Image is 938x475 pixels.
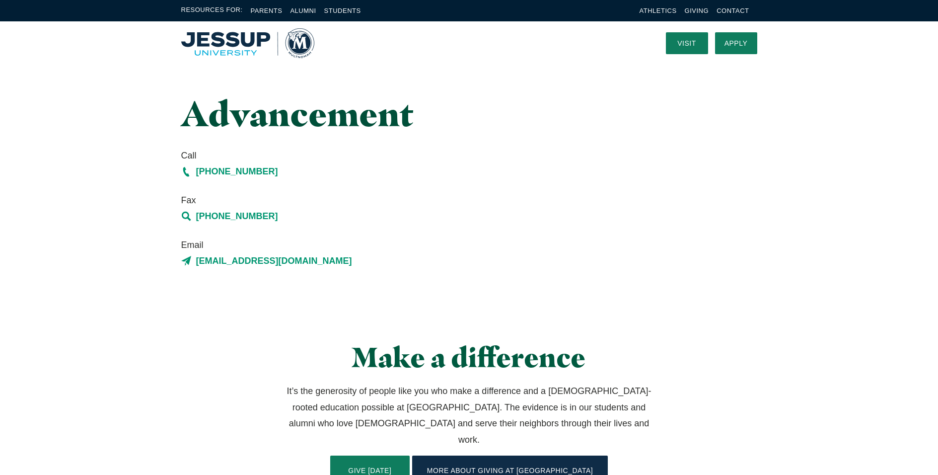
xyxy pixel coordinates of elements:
[666,32,708,54] a: Visit
[251,7,283,14] a: Parents
[181,28,314,58] a: Home
[181,192,410,208] span: Fax
[717,7,749,14] a: Contact
[181,208,410,224] a: [PHONE_NUMBER]
[448,94,757,272] img: Student Smiling Outside
[181,28,314,58] img: Multnomah University Logo
[715,32,757,54] a: Apply
[181,253,410,269] a: [EMAIL_ADDRESS][DOMAIN_NAME]
[640,7,677,14] a: Athletics
[685,7,709,14] a: Giving
[290,7,316,14] a: Alumni
[280,383,658,448] p: It’s the generosity of people like you who make a difference and a [DEMOGRAPHIC_DATA]-rooted educ...
[181,148,410,163] span: Call
[280,341,658,373] h2: Make a difference
[324,7,361,14] a: Students
[181,163,410,179] a: [PHONE_NUMBER]
[181,94,410,133] h1: Advancement
[181,237,410,253] span: Email
[181,5,243,16] span: Resources For:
